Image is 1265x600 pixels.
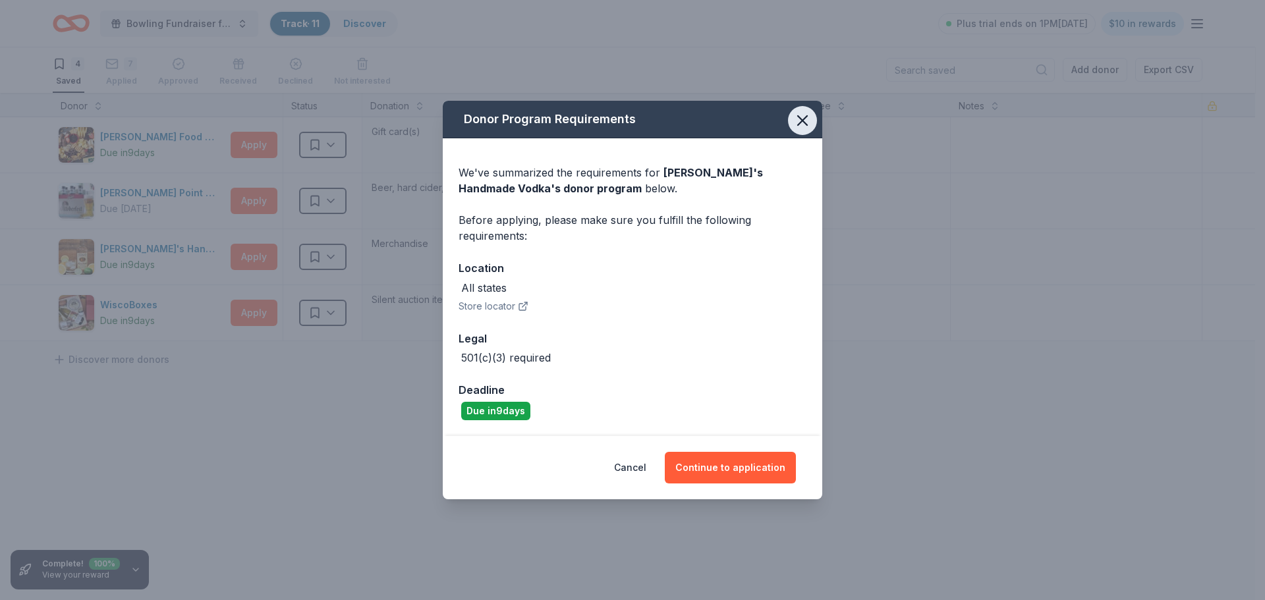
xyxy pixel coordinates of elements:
[459,165,806,196] div: We've summarized the requirements for below.
[443,101,822,138] div: Donor Program Requirements
[461,402,530,420] div: Due in 9 days
[665,452,796,483] button: Continue to application
[459,330,806,347] div: Legal
[459,259,806,277] div: Location
[461,280,507,296] div: All states
[459,298,528,314] button: Store locator
[459,381,806,398] div: Deadline
[459,212,806,244] div: Before applying, please make sure you fulfill the following requirements:
[461,350,551,366] div: 501(c)(3) required
[614,452,646,483] button: Cancel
